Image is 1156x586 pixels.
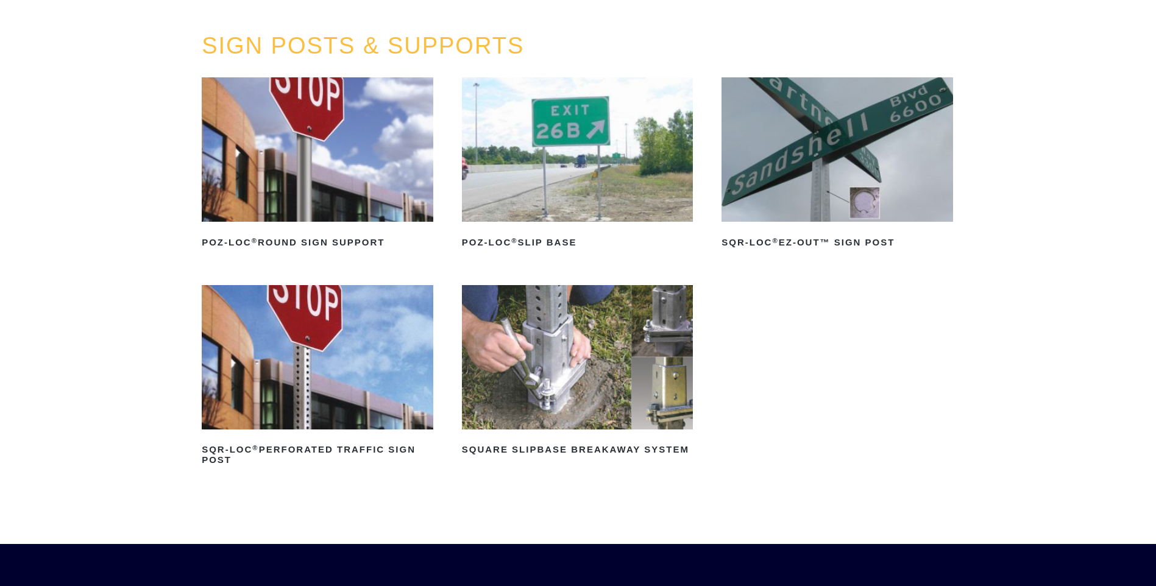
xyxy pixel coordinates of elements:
[511,237,517,244] sup: ®
[252,444,258,451] sup: ®
[462,440,693,460] h2: Square Slipbase Breakaway System
[202,233,433,252] h2: POZ-LOC Round Sign Support
[722,233,953,252] h2: SQR-LOC EZ-Out™ Sign Post
[202,285,433,470] a: SQR-LOC®Perforated Traffic Sign Post
[202,440,433,470] h2: SQR-LOC Perforated Traffic Sign Post
[772,237,778,244] sup: ®
[462,285,693,460] a: Square Slipbase Breakaway System
[462,77,693,252] a: POZ-LOC®Slip Base
[722,77,953,252] a: SQR-LOC®EZ-Out™ Sign Post
[462,233,693,252] h2: POZ-LOC Slip Base
[252,237,258,244] sup: ®
[202,33,524,58] a: SIGN POSTS & SUPPORTS
[202,77,433,252] a: POZ-LOC®Round Sign Support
